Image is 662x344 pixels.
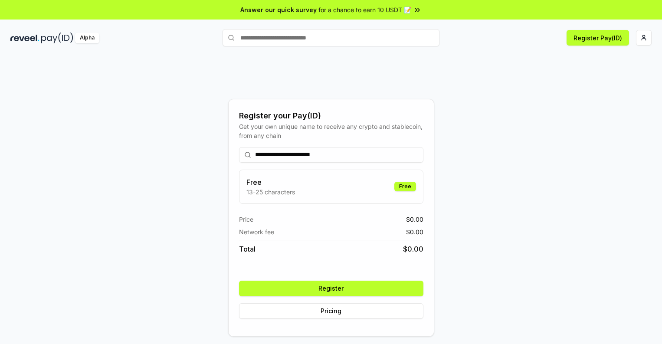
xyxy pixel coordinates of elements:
[567,30,629,46] button: Register Pay(ID)
[75,33,99,43] div: Alpha
[239,227,274,236] span: Network fee
[394,182,416,191] div: Free
[246,177,295,187] h3: Free
[239,110,423,122] div: Register your Pay(ID)
[318,5,411,14] span: for a chance to earn 10 USDT 📝
[403,244,423,254] span: $ 0.00
[239,215,253,224] span: Price
[41,33,73,43] img: pay_id
[406,215,423,224] span: $ 0.00
[239,122,423,140] div: Get your own unique name to receive any crypto and stablecoin, from any chain
[10,33,39,43] img: reveel_dark
[239,281,423,296] button: Register
[239,303,423,319] button: Pricing
[246,187,295,197] p: 13-25 characters
[240,5,317,14] span: Answer our quick survey
[239,244,256,254] span: Total
[406,227,423,236] span: $ 0.00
